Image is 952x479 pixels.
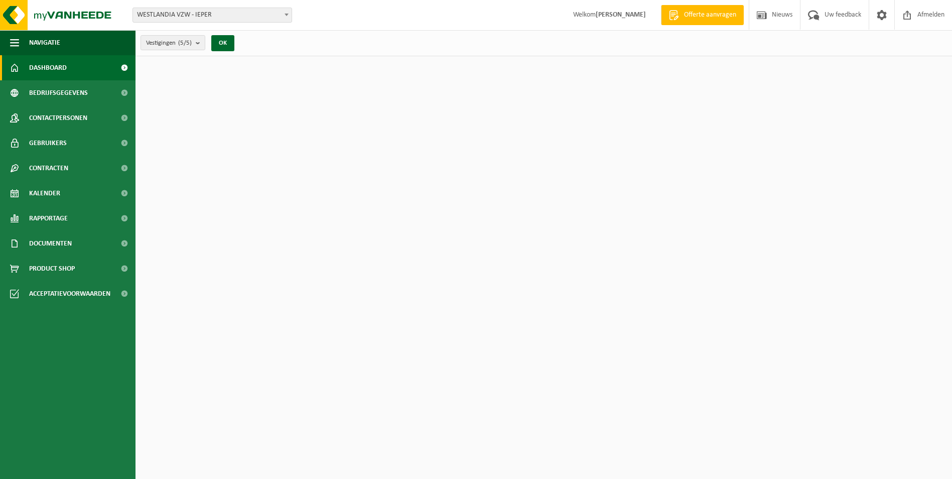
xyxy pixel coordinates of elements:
[29,281,110,306] span: Acceptatievoorwaarden
[29,256,75,281] span: Product Shop
[146,36,192,51] span: Vestigingen
[29,131,67,156] span: Gebruikers
[178,40,192,46] count: (5/5)
[682,10,739,20] span: Offerte aanvragen
[29,206,68,231] span: Rapportage
[141,35,205,50] button: Vestigingen(5/5)
[29,105,87,131] span: Contactpersonen
[661,5,744,25] a: Offerte aanvragen
[132,8,292,23] span: WESTLANDIA VZW - IEPER
[211,35,234,51] button: OK
[133,8,292,22] span: WESTLANDIA VZW - IEPER
[29,181,60,206] span: Kalender
[29,231,72,256] span: Documenten
[29,80,88,105] span: Bedrijfsgegevens
[596,11,646,19] strong: [PERSON_NAME]
[29,156,68,181] span: Contracten
[29,55,67,80] span: Dashboard
[29,30,60,55] span: Navigatie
